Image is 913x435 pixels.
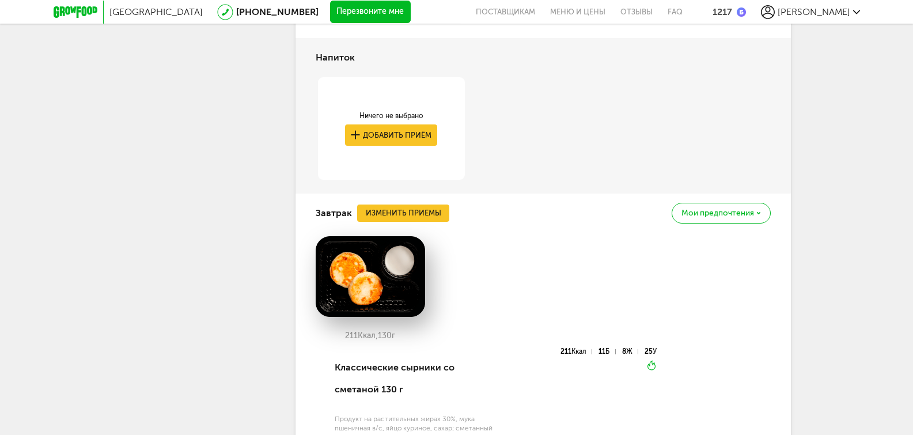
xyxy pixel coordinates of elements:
[316,202,352,224] h4: Завтрак
[778,6,850,17] span: [PERSON_NAME]
[622,349,638,354] div: 8
[653,347,657,355] span: У
[316,331,425,341] div: 211 130
[713,6,732,17] div: 1217
[560,349,592,354] div: 211
[605,347,609,355] span: Б
[737,7,746,17] img: bonus_b.cdccf46.png
[681,209,754,217] span: Мои предпочтения
[626,347,632,355] span: Ж
[598,349,615,354] div: 11
[358,331,378,341] span: Ккал,
[392,331,395,341] span: г
[109,6,203,17] span: [GEOGRAPHIC_DATA]
[316,236,425,317] img: big_8CrUXvGrGHgQr12N.png
[345,124,437,146] button: Добавить приём
[357,205,449,222] button: Изменить приемы
[571,347,586,355] span: Ккал
[236,6,319,17] a: [PHONE_NUMBER]
[316,47,355,69] h4: Напиток
[335,348,494,410] div: Классические сырники со сметаной 130 г
[645,349,657,354] div: 25
[345,111,437,120] div: Ничего не выбрано
[330,1,411,24] button: Перезвоните мне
